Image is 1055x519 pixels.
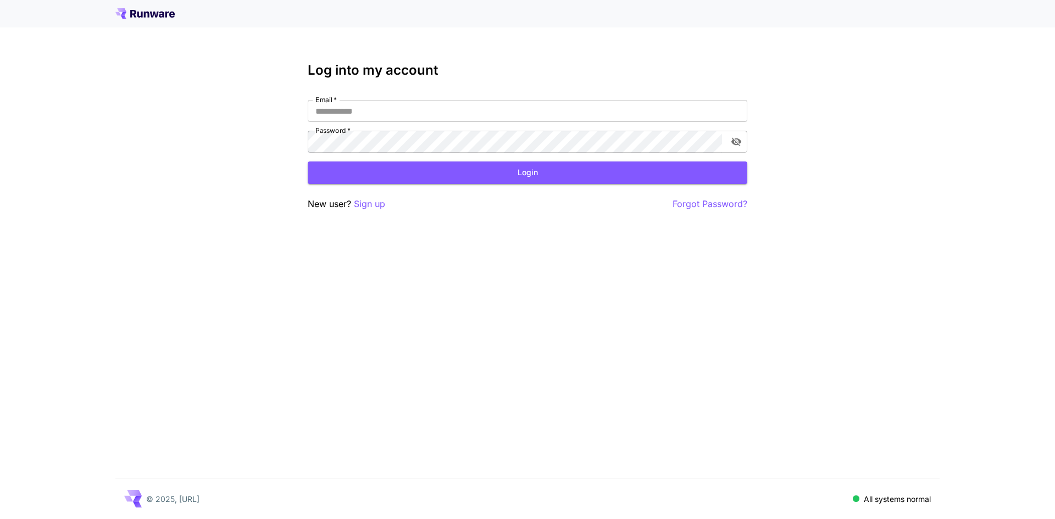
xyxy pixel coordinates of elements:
label: Email [315,95,337,104]
button: toggle password visibility [726,132,746,152]
label: Password [315,126,351,135]
p: New user? [308,197,385,211]
button: Login [308,161,747,184]
h3: Log into my account [308,63,747,78]
button: Forgot Password? [673,197,747,211]
button: Sign up [354,197,385,211]
p: All systems normal [864,493,931,505]
p: © 2025, [URL] [146,493,199,505]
